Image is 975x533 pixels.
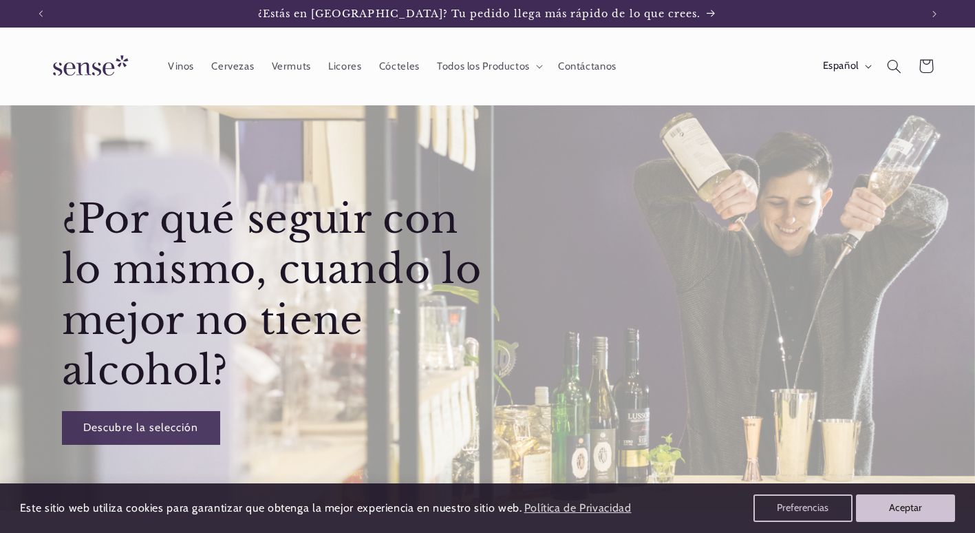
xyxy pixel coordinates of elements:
span: Cócteles [379,60,420,73]
h2: ¿Por qué seguir con lo mismo, cuando lo mejor no tiene alcohol? [61,194,502,397]
a: Cócteles [370,51,428,81]
a: Sense [31,41,145,92]
button: Preferencias [753,494,853,522]
a: Vinos [159,51,202,81]
span: ¿Estás en [GEOGRAPHIC_DATA]? Tu pedido llega más rápido de lo que crees. [258,8,701,20]
img: Sense [36,47,140,86]
button: Español [814,52,878,80]
span: Todos los Productos [437,60,530,73]
span: Cervezas [211,60,254,73]
span: Vermuts [272,60,311,73]
span: Vinos [168,60,194,73]
a: Descubre la selección [61,411,219,445]
a: Cervezas [203,51,263,81]
a: Contáctanos [549,51,625,81]
span: Contáctanos [558,60,617,73]
a: Licores [320,51,371,81]
span: Licores [328,60,361,73]
span: Español [823,59,859,74]
span: Este sitio web utiliza cookies para garantizar que obtenga la mejor experiencia en nuestro sitio ... [20,501,522,514]
a: Política de Privacidad (opens in a new tab) [522,497,633,521]
summary: Búsqueda [878,50,910,82]
button: Aceptar [856,494,955,522]
summary: Todos los Productos [428,51,549,81]
a: Vermuts [263,51,320,81]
